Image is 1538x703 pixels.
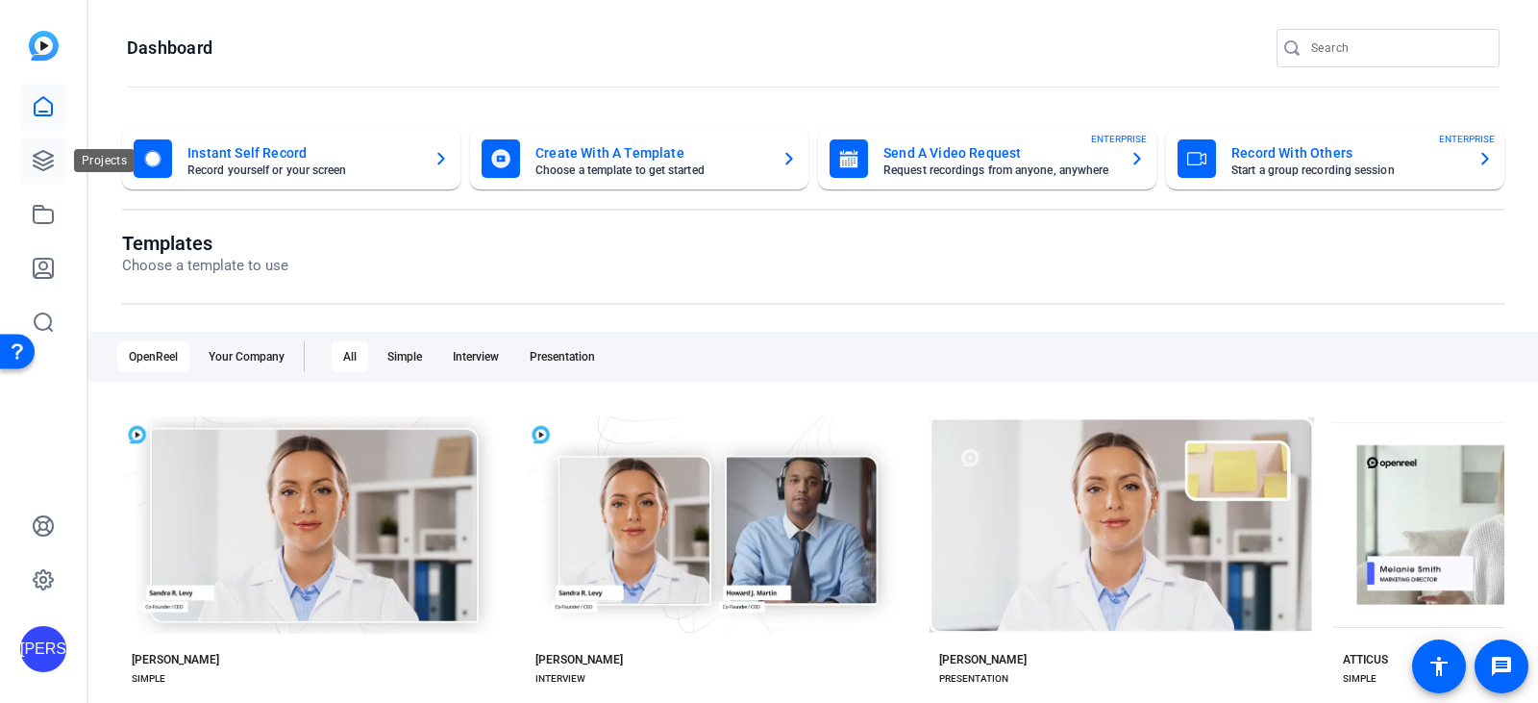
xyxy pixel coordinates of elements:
[518,341,607,372] div: Presentation
[535,652,623,667] div: [PERSON_NAME]
[1311,37,1484,60] input: Search
[187,164,418,176] mat-card-subtitle: Record yourself or your screen
[187,141,418,164] mat-card-title: Instant Self Record
[1166,128,1504,189] button: Record With OthersStart a group recording sessionENTERPRISE
[376,341,434,372] div: Simple
[939,671,1008,687] div: PRESENTATION
[1091,132,1147,146] span: ENTERPRISE
[197,341,296,372] div: Your Company
[1343,652,1388,667] div: ATTICUS
[20,626,66,672] div: [PERSON_NAME]
[470,128,808,189] button: Create With A TemplateChoose a template to get started
[1427,655,1451,678] mat-icon: accessibility
[1439,132,1495,146] span: ENTERPRISE
[535,141,766,164] mat-card-title: Create With A Template
[132,671,165,687] div: SIMPLE
[132,652,219,667] div: [PERSON_NAME]
[535,671,585,687] div: INTERVIEW
[883,164,1114,176] mat-card-subtitle: Request recordings from anyone, anywhere
[441,341,510,372] div: Interview
[1231,141,1462,164] mat-card-title: Record With Others
[535,164,766,176] mat-card-subtitle: Choose a template to get started
[818,128,1156,189] button: Send A Video RequestRequest recordings from anyone, anywhereENTERPRISE
[29,31,59,61] img: blue-gradient.svg
[127,37,212,60] h1: Dashboard
[1231,164,1462,176] mat-card-subtitle: Start a group recording session
[122,128,460,189] button: Instant Self RecordRecord yourself or your screen
[74,149,135,172] div: Projects
[1490,655,1513,678] mat-icon: message
[117,341,189,372] div: OpenReel
[122,255,288,277] p: Choose a template to use
[332,341,368,372] div: All
[883,141,1114,164] mat-card-title: Send A Video Request
[122,232,288,255] h1: Templates
[939,652,1027,667] div: [PERSON_NAME]
[1343,671,1377,687] div: SIMPLE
